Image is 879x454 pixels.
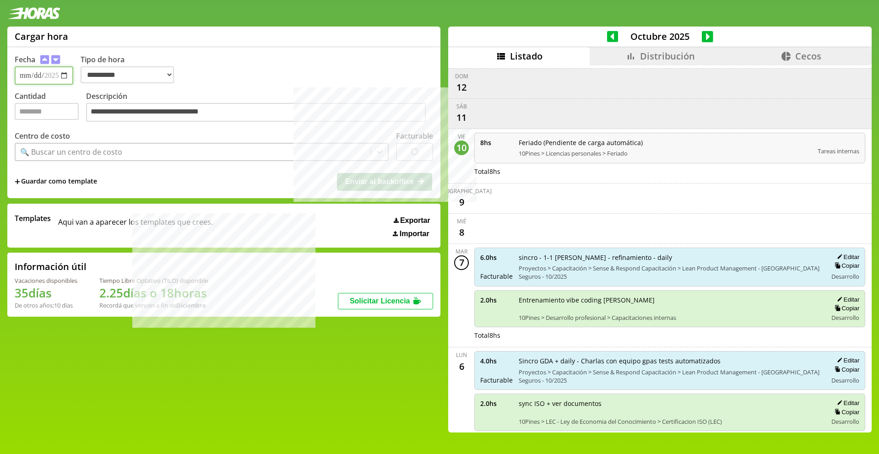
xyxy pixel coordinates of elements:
span: Importar [400,230,429,238]
input: Cantidad [15,103,79,120]
div: Vacaciones disponibles [15,276,77,285]
span: 8 hs [480,138,512,147]
span: Distribución [640,50,695,62]
span: 6.0 hs [480,253,512,262]
img: logotipo [7,7,60,19]
span: Desarrollo [831,376,859,384]
div: vie [458,133,466,141]
span: Cecos [795,50,821,62]
h2: Información útil [15,260,87,273]
div: 11 [454,110,469,125]
label: Cantidad [15,91,86,124]
div: Total 8 hs [474,331,865,340]
div: 7 [454,255,469,270]
label: Descripción [86,91,433,124]
span: Octubre 2025 [618,30,702,43]
label: Tipo de hora [81,54,181,85]
span: Exportar [400,216,430,225]
span: Feriado (Pendiente de carga automática) [519,138,811,147]
div: [DEMOGRAPHIC_DATA] [431,187,492,195]
button: Solicitar Licencia [338,293,433,309]
button: Editar [834,357,859,364]
span: Facturable [480,272,512,281]
span: sincro - 1-1 [PERSON_NAME] - refinamiento - daily [519,253,821,262]
div: 12 [454,80,469,95]
h1: Cargar hora [15,30,68,43]
button: Copiar [832,304,859,312]
select: Tipo de hora [81,66,174,83]
span: Proyectos > Capacitación > Sense & Respond Capacitación > Lean Product Management - [GEOGRAPHIC_D... [519,264,821,281]
span: 4.0 hs [480,357,512,365]
div: 8 [454,225,469,240]
button: Copiar [832,366,859,373]
span: + [15,177,20,187]
div: Total 8 hs [474,167,865,176]
span: Desarrollo [831,417,859,426]
span: Facturable [480,376,512,384]
div: Tiempo Libre Optativo (TiLO) disponible [99,276,208,285]
span: sync ISO + ver documentos [519,399,821,408]
span: Desarrollo [831,313,859,322]
button: Editar [834,296,859,303]
span: Desarrollo [831,272,859,281]
button: Copiar [832,262,859,270]
span: Aqui van a aparecer los templates que crees. [58,213,213,238]
b: Diciembre [176,301,206,309]
span: 10Pines > Licencias personales > Feriado [519,149,811,157]
h1: 35 días [15,285,77,301]
div: dom [455,72,468,80]
div: sáb [456,103,467,110]
div: lun [456,351,467,359]
button: Editar [834,253,859,261]
div: 9 [454,195,469,210]
span: Proyectos > Capacitación > Sense & Respond Capacitación > Lean Product Management - [GEOGRAPHIC_D... [519,368,821,384]
div: Recordá que vencen a fin de [99,301,208,309]
div: mar [456,248,467,255]
label: Fecha [15,54,35,65]
label: Centro de costo [15,131,70,141]
span: +Guardar como template [15,177,97,187]
h1: 2.25 días o 18 horas [99,285,208,301]
label: Facturable [396,131,433,141]
span: Sincro GDA + daily - Charlas con equipo gpas tests automatizados [519,357,821,365]
button: Editar [834,399,859,407]
textarea: Descripción [86,103,426,122]
div: scrollable content [448,65,872,431]
span: Listado [510,50,543,62]
button: Exportar [391,216,433,225]
span: Templates [15,213,51,223]
div: mié [457,217,467,225]
span: Entrenamiento vibe coding [PERSON_NAME] [519,296,821,304]
div: De otros años: 10 días [15,301,77,309]
button: Copiar [832,408,859,416]
span: 10Pines > LEC - Ley de Economia del Conocimiento > Certificacion ISO (LEC) [519,417,821,426]
div: 6 [454,359,469,373]
span: Tareas internas [818,147,859,155]
span: Solicitar Licencia [350,297,410,305]
span: 2.0 hs [480,296,512,304]
span: 2.0 hs [480,399,512,408]
div: 10 [454,141,469,155]
span: 10Pines > Desarrollo profesional > Capacitaciones internas [519,313,821,322]
div: 🔍 Buscar un centro de costo [20,147,122,157]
